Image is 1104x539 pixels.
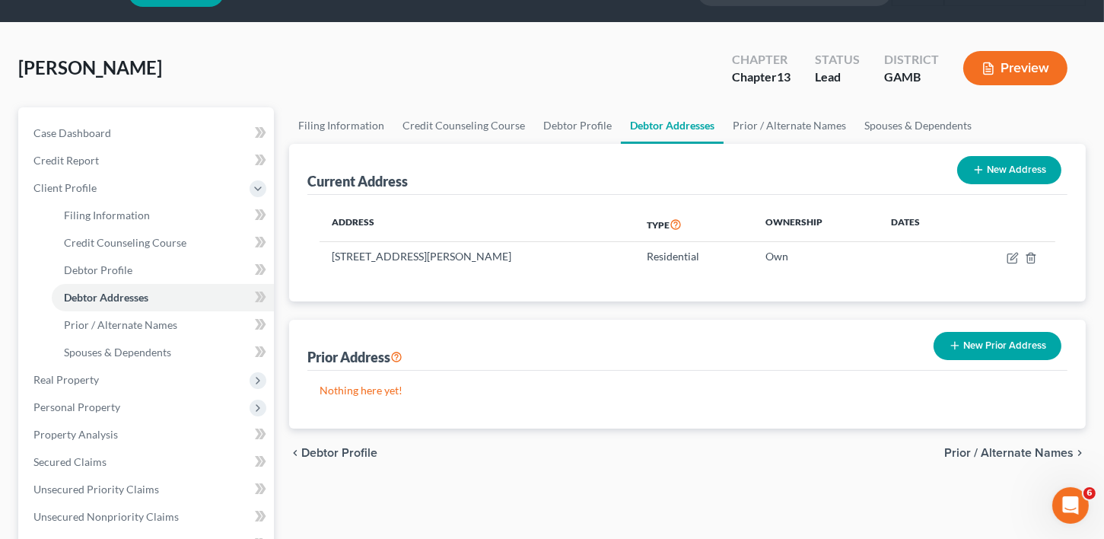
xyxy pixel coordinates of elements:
button: chevron_left Debtor Profile [289,447,377,459]
a: Property Analysis [21,421,274,448]
span: Debtor Addresses [64,291,148,304]
span: Client Profile [33,181,97,194]
th: Ownership [753,207,879,242]
a: Debtor Profile [534,107,621,144]
a: Filing Information [52,202,274,229]
div: Chapter [732,51,791,69]
a: Unsecured Priority Claims [21,476,274,503]
span: [PERSON_NAME] [18,56,162,78]
iframe: Intercom live chat [1052,487,1089,524]
span: Real Property [33,373,99,386]
button: Prior / Alternate Names chevron_right [944,447,1086,459]
a: Filing Information [289,107,393,144]
a: Debtor Profile [52,257,274,284]
span: 13 [777,69,791,84]
a: Credit Counseling Course [52,229,274,257]
button: Preview [963,51,1067,85]
a: Debtor Addresses [621,107,724,144]
div: Lead [815,69,860,86]
span: Spouses & Dependents [64,346,171,359]
div: Status [815,51,860,69]
a: Spouses & Dependents [52,339,274,366]
span: Personal Property [33,400,120,413]
td: Own [753,242,879,271]
a: Credit Report [21,147,274,174]
div: Chapter [732,69,791,86]
a: Prior / Alternate Names [52,311,274,339]
span: Prior / Alternate Names [944,447,1074,459]
span: Secured Claims [33,455,107,468]
span: Credit Report [33,154,99,167]
span: Unsecured Priority Claims [33,483,159,496]
a: Unsecured Nonpriority Claims [21,503,274,531]
a: Debtor Addresses [52,284,274,311]
th: Dates [879,207,961,242]
span: Case Dashboard [33,126,111,139]
a: Case Dashboard [21,120,274,147]
a: Secured Claims [21,448,274,476]
i: chevron_right [1074,447,1086,459]
div: GAMB [884,69,939,86]
div: Current Address [307,172,408,190]
th: Address [320,207,635,242]
th: Type [635,207,753,242]
span: 6 [1083,487,1096,499]
span: Debtor Profile [301,447,377,459]
span: Prior / Alternate Names [64,318,177,331]
a: Spouses & Dependents [855,107,981,144]
i: chevron_left [289,447,301,459]
span: Debtor Profile [64,263,132,276]
span: Filing Information [64,209,150,222]
button: New Prior Address [934,332,1061,360]
button: New Address [957,156,1061,184]
div: District [884,51,939,69]
span: Property Analysis [33,428,118,441]
td: Residential [635,242,753,271]
p: Nothing here yet! [320,383,1055,398]
td: [STREET_ADDRESS][PERSON_NAME] [320,242,635,271]
span: Unsecured Nonpriority Claims [33,510,179,523]
div: Prior Address [307,348,402,366]
span: Credit Counseling Course [64,236,186,249]
a: Credit Counseling Course [393,107,534,144]
a: Prior / Alternate Names [724,107,855,144]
